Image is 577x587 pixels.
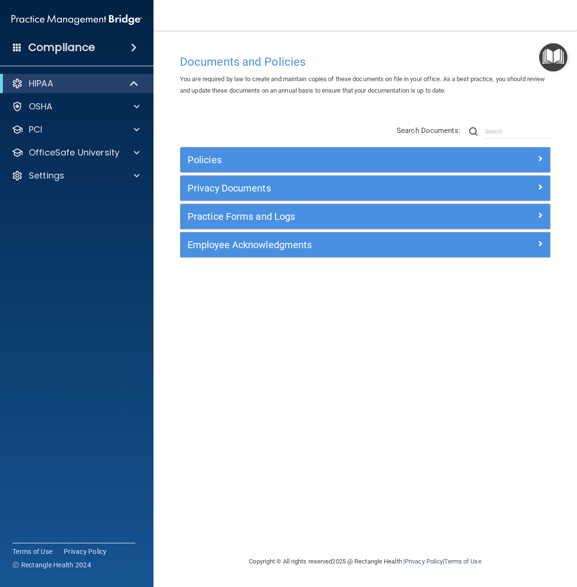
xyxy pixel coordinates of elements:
[29,147,119,158] p: OfficeSafe University
[405,558,443,565] a: Privacy Policy
[188,155,450,165] h5: Policies
[12,147,140,158] a: OfficeSafe University
[12,101,140,112] a: OSHA
[12,547,52,556] a: Terms of Use
[28,41,95,54] h4: Compliance
[188,183,450,193] h5: Privacy Documents
[444,558,481,565] a: Terms of Use
[188,152,543,168] a: Policies
[29,101,53,112] p: OSHA
[12,78,139,89] a: HIPAA
[12,170,140,181] a: Settings
[29,78,53,89] p: HIPAA
[397,126,460,135] span: Search Documents:
[180,75,545,94] span: You are required by law to create and maintain copies of these documents on file in your office. ...
[188,211,450,222] h5: Practice Forms and Logs
[411,519,565,557] iframe: Drift Widget Chat Controller
[188,209,543,224] a: Practice Forms and Logs
[188,237,543,252] a: Employee Acknowledgments
[180,56,551,68] h4: Documents and Policies
[12,10,142,29] img: PMB logo
[29,170,64,181] p: Settings
[64,547,107,556] a: Privacy Policy
[188,240,450,250] h5: Employee Acknowledgments
[485,124,551,139] input: Search
[12,560,91,570] span: Ⓒ Rectangle Health 2024
[188,180,543,196] a: Privacy Documents
[190,546,541,577] div: Copyright © All rights reserved 2025 @ Rectangle Health | |
[29,124,42,135] p: PCI
[539,43,567,72] button: Open Resource Center
[469,127,478,136] img: ic-search.3b580494.png
[12,124,140,135] a: PCI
